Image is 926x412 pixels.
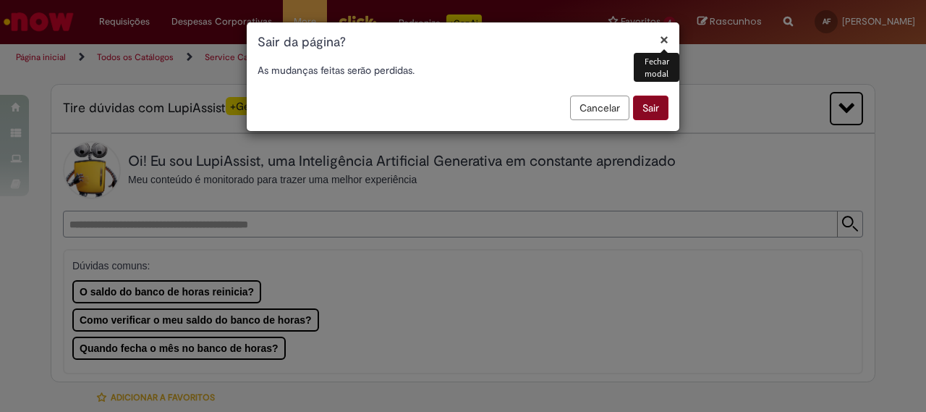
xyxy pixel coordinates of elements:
p: As mudanças feitas serão perdidas. [258,63,668,77]
button: Fechar modal [660,32,668,47]
button: Cancelar [570,96,629,120]
div: Fechar modal [634,53,679,82]
button: Sair [633,96,668,120]
h1: Sair da página? [258,33,668,52]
